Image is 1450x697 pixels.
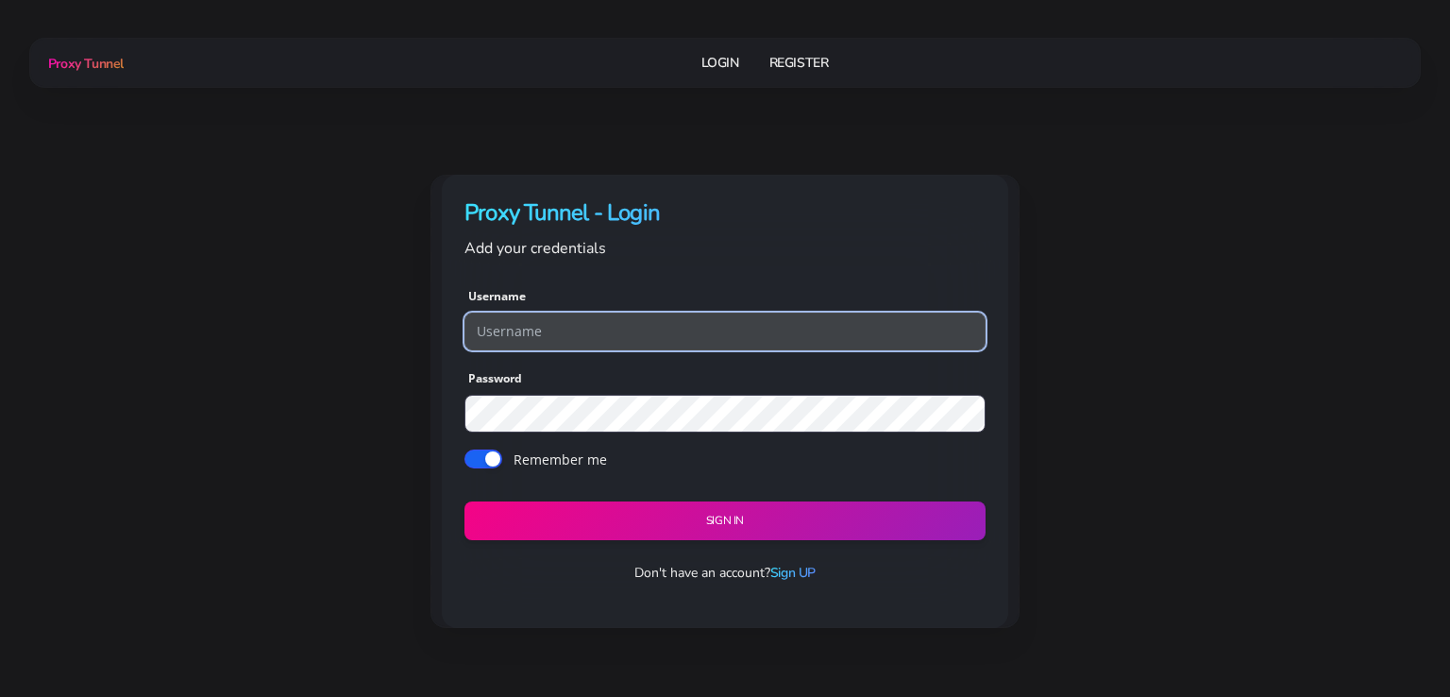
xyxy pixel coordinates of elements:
[701,45,739,80] a: Login
[514,450,607,469] label: Remember me
[464,313,986,350] input: Username
[1358,605,1426,673] iframe: Webchat Widget
[468,288,526,305] label: Username
[449,563,1001,583] p: Don't have an account?
[468,370,522,387] label: Password
[44,48,124,78] a: Proxy Tunnel
[769,45,829,80] a: Register
[770,564,816,582] a: Sign UP
[464,197,986,229] h4: Proxy Tunnel - Login
[48,55,124,73] span: Proxy Tunnel
[464,501,986,540] button: Sign in
[464,236,986,261] p: Add your credentials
